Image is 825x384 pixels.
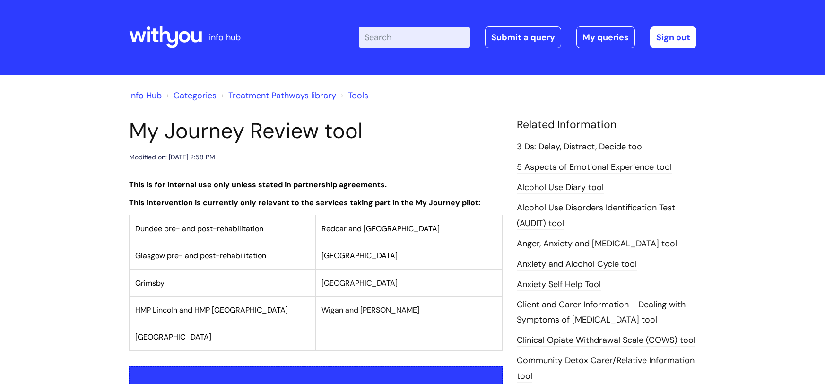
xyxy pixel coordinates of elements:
a: Anxiety Self Help Tool [517,279,601,291]
span: [GEOGRAPHIC_DATA] [321,251,398,261]
a: Alcohol Use Diary tool [517,182,604,194]
a: Client and Carer Information - Dealing with Symptoms of [MEDICAL_DATA] tool [517,299,686,326]
a: Clinical Opiate Withdrawal Scale (COWS) tool [517,334,695,347]
span: Grimsby [135,278,165,288]
li: Treatment Pathways library [219,88,336,103]
a: Info Hub [129,90,162,101]
a: Anger, Anxiety and [MEDICAL_DATA] tool [517,238,677,250]
strong: This is for internal use only unless stated in partnership agreements. [129,180,387,190]
h1: My Journey Review tool [129,118,503,144]
a: 3 Ds: Delay, Distract, Decide tool [517,141,644,153]
a: Submit a query [485,26,561,48]
strong: This intervention is currently only relevant to the services taking part in the My Journey pilot: [129,198,480,208]
a: Tools [348,90,368,101]
span: Glasgow pre- and post-rehabilitation [135,251,266,261]
span: [GEOGRAPHIC_DATA] [135,332,211,342]
li: Solution home [164,88,217,103]
span: Dundee pre- and post-rehabilitation [135,224,263,234]
a: Community Detox Carer/Relative Information tool [517,355,695,382]
span: HMP Lincoln and HMP [GEOGRAPHIC_DATA] [135,305,288,315]
a: My queries [576,26,635,48]
div: Modified on: [DATE] 2:58 PM [129,151,215,163]
a: Treatment Pathways library [228,90,336,101]
div: | - [359,26,696,48]
a: Anxiety and Alcohol Cycle tool [517,258,637,271]
span: [GEOGRAPHIC_DATA] [321,278,398,288]
a: Sign out [650,26,696,48]
a: Categories [174,90,217,101]
a: Alcohol Use Disorders Identification Test (AUDIT) tool [517,202,675,229]
span: Wigan and [PERSON_NAME] [321,305,419,315]
input: Search [359,27,470,48]
h4: Related Information [517,118,696,131]
a: 5 Aspects of Emotional Experience tool [517,161,672,174]
p: info hub [209,30,241,45]
li: Tools [339,88,368,103]
span: Redcar and [GEOGRAPHIC_DATA] [321,224,440,234]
